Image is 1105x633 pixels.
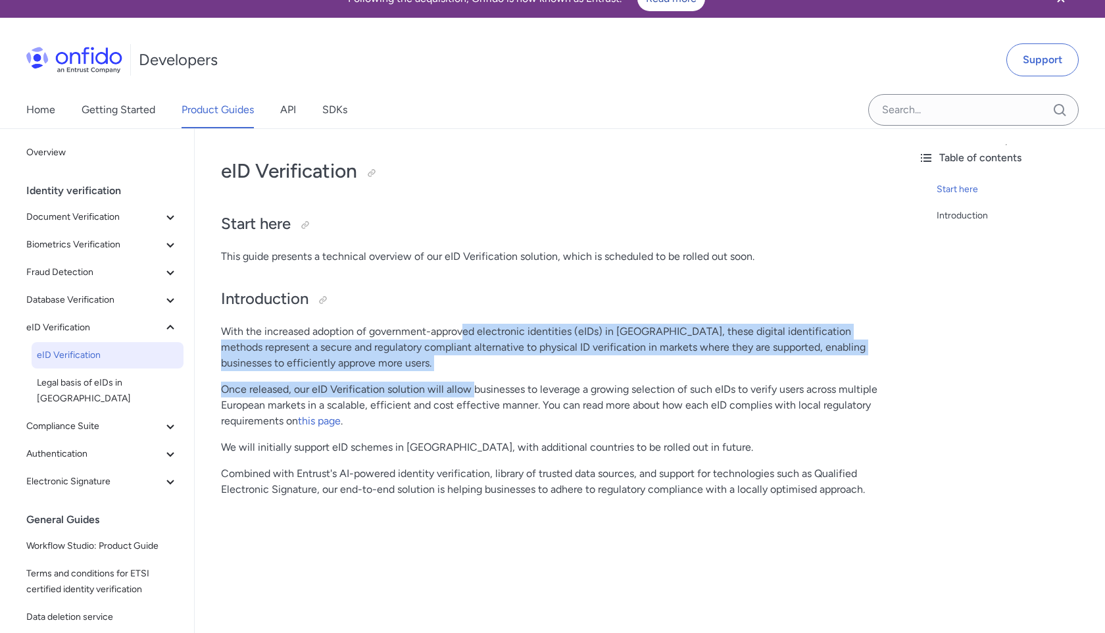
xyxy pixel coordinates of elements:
[21,232,184,258] button: Biometrics Verification
[26,507,189,533] div: General Guides
[26,418,162,434] span: Compliance Suite
[26,237,162,253] span: Biometrics Verification
[82,91,155,128] a: Getting Started
[21,413,184,440] button: Compliance Suite
[21,561,184,603] a: Terms and conditions for ETSI certified identity verification
[26,446,162,462] span: Authentication
[32,370,184,412] a: Legal basis of eIDs in [GEOGRAPHIC_DATA]
[280,91,296,128] a: API
[1006,43,1079,76] a: Support
[221,249,881,265] p: This guide presents a technical overview of our eID Verification solution, which is scheduled to ...
[21,259,184,286] button: Fraud Detection
[221,382,881,429] p: Once released, our eID Verification solution will allow businesses to leverage a growing selectio...
[139,49,218,70] h1: Developers
[26,178,189,204] div: Identity verification
[918,150,1094,166] div: Table of contents
[937,182,1094,197] a: Start here
[322,91,347,128] a: SDKs
[21,533,184,559] a: Workflow Studio: Product Guide
[182,91,254,128] a: Product Guides
[937,208,1094,224] a: Introduction
[26,265,162,280] span: Fraud Detection
[26,209,162,225] span: Document Verification
[26,566,178,597] span: Terms and conditions for ETSI certified identity verification
[26,320,162,336] span: eID Verification
[26,538,178,554] span: Workflow Studio: Product Guide
[221,158,881,184] h1: eID Verification
[21,604,184,630] a: Data deletion service
[221,466,881,497] p: Combined with Entrust's AI-powered identity verification, library of trusted data sources, and su...
[26,292,162,308] span: Database Verification
[21,204,184,230] button: Document Verification
[37,375,178,407] span: Legal basis of eIDs in [GEOGRAPHIC_DATA]
[26,47,122,73] img: Onfido Logo
[21,315,184,341] button: eID Verification
[21,468,184,495] button: Electronic Signature
[221,324,881,371] p: With the increased adoption of government-approved electronic identities (eIDs) in [GEOGRAPHIC_DA...
[26,91,55,128] a: Home
[37,347,178,363] span: eID Verification
[221,440,881,455] p: We will initially support eID schemes in [GEOGRAPHIC_DATA], with additional countries to be rolle...
[221,213,881,236] h2: Start here
[868,94,1079,126] input: Onfido search input field
[26,609,178,625] span: Data deletion service
[26,474,162,490] span: Electronic Signature
[21,287,184,313] button: Database Verification
[26,145,178,161] span: Overview
[221,288,881,311] h2: Introduction
[21,139,184,166] a: Overview
[298,415,341,427] a: this page
[32,342,184,368] a: eID Verification
[21,441,184,467] button: Authentication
